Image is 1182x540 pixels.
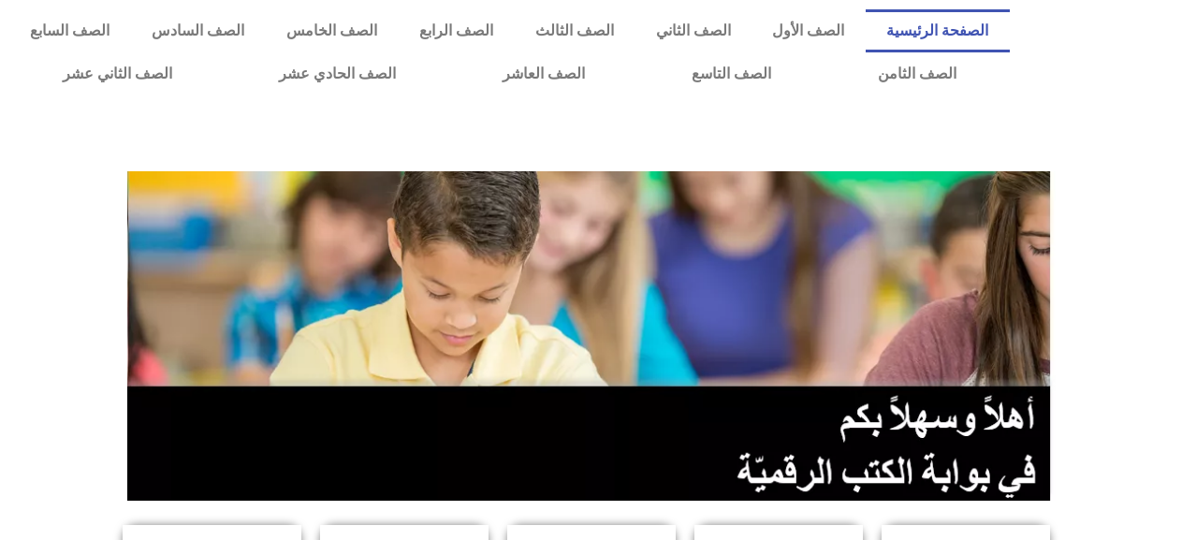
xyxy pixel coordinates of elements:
[866,9,1010,52] a: الصفحة الرئيسية
[9,9,131,52] a: الصف السابع
[638,52,824,95] a: الصف التاسع
[399,9,515,52] a: الصف الرابع
[266,9,399,52] a: الصف الخامس
[635,9,752,52] a: الصف الثاني
[131,9,266,52] a: الصف السادس
[226,52,449,95] a: الصف الحادي عشر
[824,52,1010,95] a: الصف الثامن
[514,9,635,52] a: الصف الثالث
[449,52,638,95] a: الصف العاشر
[9,52,226,95] a: الصف الثاني عشر
[752,9,866,52] a: الصف الأول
